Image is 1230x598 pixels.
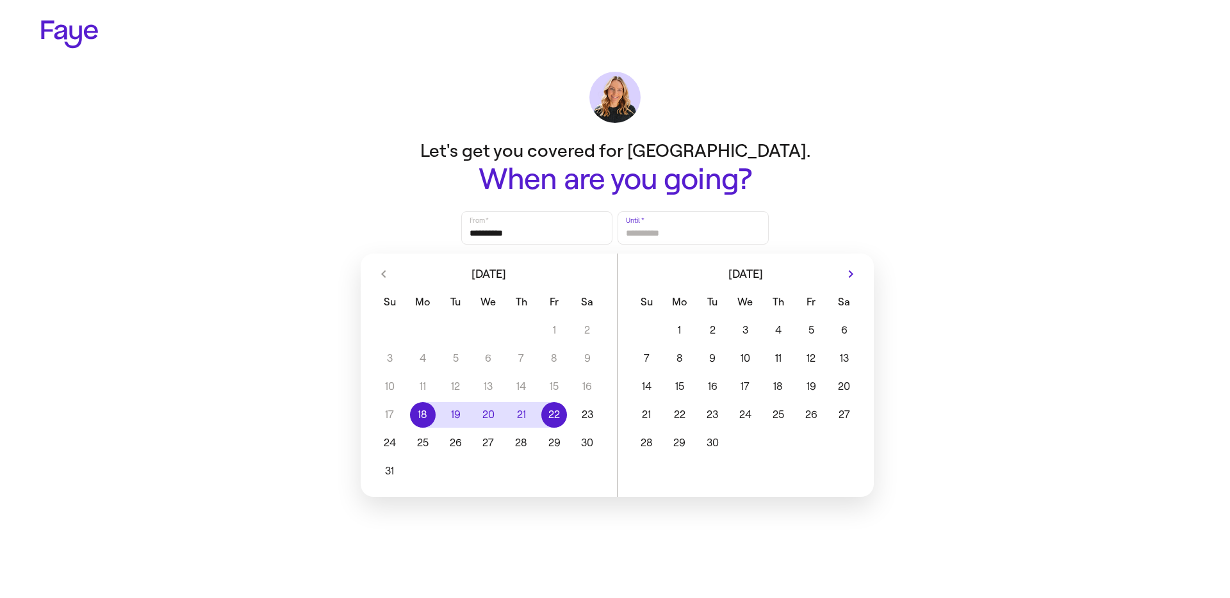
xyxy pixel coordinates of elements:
button: 18 [406,402,439,428]
span: Saturday [572,289,602,315]
p: Let's get you covered for [GEOGRAPHIC_DATA]. [359,138,871,163]
button: 20 [472,402,505,428]
button: 1 [663,318,696,343]
button: 28 [505,430,537,456]
button: 29 [538,430,571,456]
button: 4 [762,318,794,343]
button: 26 [795,402,828,428]
span: Friday [539,289,570,315]
button: 3 [729,318,762,343]
span: Monday [664,289,694,315]
button: 19 [795,374,828,400]
button: 19 [439,402,471,428]
button: 16 [696,374,728,400]
button: 28 [630,430,663,456]
label: Until [625,214,645,227]
button: 9 [696,346,728,371]
button: 15 [663,374,696,400]
span: Tuesday [440,289,470,315]
button: 29 [663,430,696,456]
span: [DATE] [471,268,506,280]
button: 26 [439,430,471,456]
button: 6 [828,318,860,343]
button: 27 [828,402,860,428]
button: 5 [795,318,828,343]
button: 21 [630,402,663,428]
button: 14 [630,374,663,400]
button: 27 [472,430,505,456]
button: 10 [729,346,762,371]
span: Thursday [763,289,793,315]
span: [DATE] [728,268,763,280]
h1: When are you going? [359,163,871,196]
button: 22 [663,402,696,428]
button: 25 [406,430,439,456]
span: Sunday [632,289,662,315]
button: 25 [762,402,794,428]
button: 18 [762,374,794,400]
span: Sunday [375,289,405,315]
button: 17 [729,374,762,400]
button: 8 [663,346,696,371]
button: 7 [630,346,663,371]
button: 31 [373,458,406,484]
button: 13 [828,346,860,371]
span: Monday [407,289,438,315]
button: 21 [505,402,537,428]
label: From [468,214,489,227]
span: Wednesday [730,289,760,315]
button: 12 [795,346,828,371]
span: Thursday [506,289,536,315]
span: Tuesday [697,289,727,315]
span: Friday [796,289,826,315]
button: 30 [696,430,728,456]
button: 30 [571,430,603,456]
button: 22 [538,402,571,428]
button: 24 [729,402,762,428]
button: 23 [571,402,603,428]
span: Saturday [829,289,859,315]
button: 2 [696,318,728,343]
button: 20 [828,374,860,400]
span: Wednesday [473,289,504,315]
button: Next month [840,264,861,284]
button: 24 [373,430,406,456]
button: 11 [762,346,794,371]
button: 23 [696,402,728,428]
